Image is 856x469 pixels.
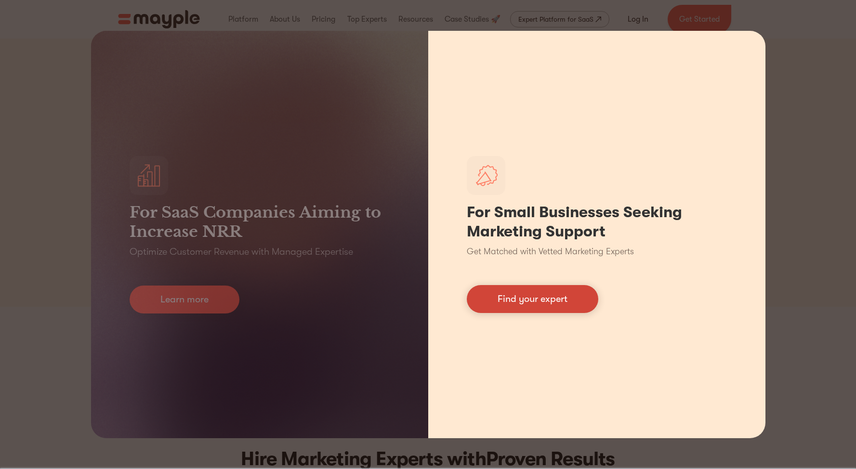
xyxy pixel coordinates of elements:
[467,203,727,241] h1: For Small Businesses Seeking Marketing Support
[467,245,634,258] p: Get Matched with Vetted Marketing Experts
[130,245,353,259] p: Optimize Customer Revenue with Managed Expertise
[467,285,598,313] a: Find your expert
[130,286,239,313] a: Learn more
[130,203,390,241] h3: For SaaS Companies Aiming to Increase NRR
